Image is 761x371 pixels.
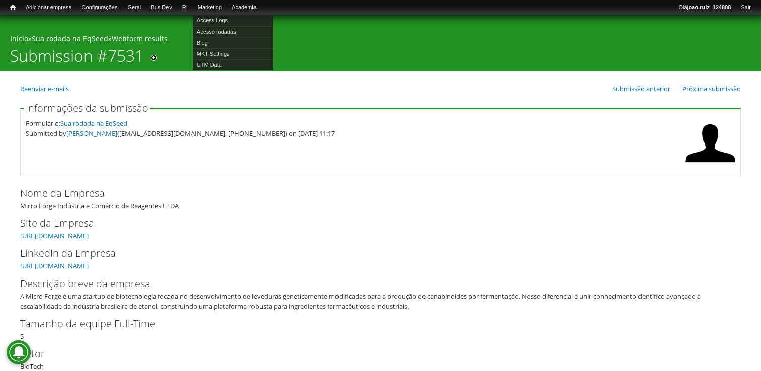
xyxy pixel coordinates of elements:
div: Formulário: [26,118,680,128]
a: [URL][DOMAIN_NAME] [20,231,89,240]
a: [PERSON_NAME] [66,129,117,138]
label: LinkedIn da Empresa [20,246,724,261]
a: Sair [736,3,756,13]
div: Micro Forge Indústria e Comércio de Reagentes LTDA [20,185,741,211]
label: Tamanho da equipe Full-Time [20,316,724,331]
a: Olájoao.ruiz_124888 [673,3,736,13]
a: [URL][DOMAIN_NAME] [20,261,89,270]
span: Início [10,4,16,11]
a: Configurações [77,3,123,13]
div: » » [10,34,751,46]
div: Submitted by ([EMAIL_ADDRESS][DOMAIN_NAME], [PHONE_NUMBER]) on [DATE] 11:17 [26,128,680,138]
a: Webform results [112,34,168,43]
img: Foto de Bruna Zavitoski [685,118,735,168]
a: Submissão anterior [612,84,670,94]
a: Academia [227,3,262,13]
a: Reenviar e-mails [20,84,69,94]
a: Sua rodada na EqSeed [60,119,127,128]
strong: joao.ruiz_124888 [687,4,731,10]
a: Marketing [193,3,227,13]
a: RI [177,3,193,13]
label: Nome da Empresa [20,185,724,201]
div: A Micro Forge é uma startup de biotecnologia focada no desenvolvimento de leveduras geneticamente... [20,291,734,311]
label: Setor [20,346,724,361]
a: Início [5,3,21,12]
label: Descrição breve da empresa [20,276,724,291]
label: Site da Empresa [20,216,724,231]
a: Próxima submissão [682,84,741,94]
a: Ver perfil do usuário. [685,161,735,170]
div: 5 [20,316,741,341]
a: Sua rodada na EqSeed [32,34,108,43]
a: Início [10,34,28,43]
a: Adicionar empresa [21,3,77,13]
a: Geral [122,3,146,13]
a: Bus Dev [146,3,177,13]
legend: Informações da submissão [24,103,150,113]
h1: Submission #7531 [10,46,144,71]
